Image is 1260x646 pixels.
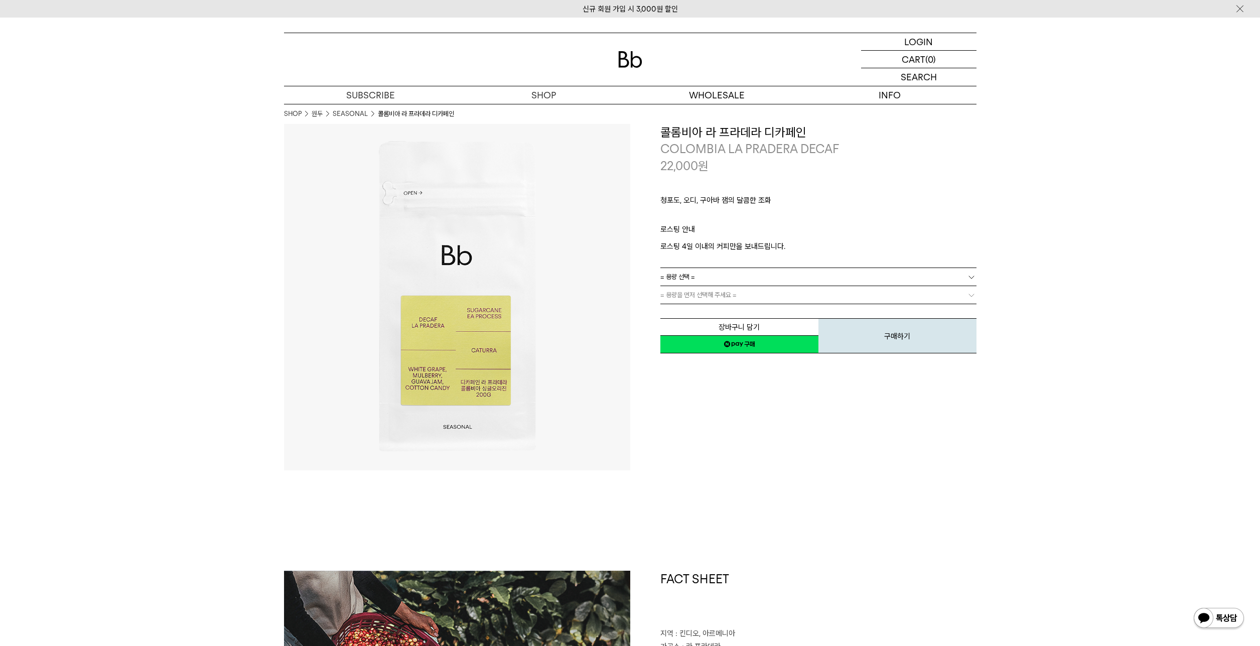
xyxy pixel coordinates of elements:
a: 신규 회원 가입 시 3,000원 할인 [583,5,678,14]
p: 로스팅 안내 [660,223,976,240]
h3: 콜롬비아 라 프라데라 디카페인 [660,124,976,141]
p: COLOMBIA LA PRADERA DECAF [660,141,976,158]
p: WHOLESALE [630,86,803,104]
button: 장바구니 담기 [660,318,818,336]
a: SHOP [284,109,302,119]
a: LOGIN [861,33,976,51]
a: CART (0) [861,51,976,68]
p: 청포도, 오디, 구아바 잼의 달콤한 조화 [660,194,976,211]
a: SEASONAL [333,109,368,119]
p: LOGIN [904,33,933,50]
p: INFO [803,86,976,104]
h1: FACT SHEET [660,571,976,628]
span: = 용량을 먼저 선택해 주세요 = [660,286,737,304]
span: 원 [698,159,709,173]
span: 지역 [660,629,673,638]
p: SEARCH [901,68,937,86]
span: : 킨디오, 아르메니아 [675,629,735,638]
a: SHOP [457,86,630,104]
img: 로고 [618,51,642,68]
li: 콜롬비아 라 프라데라 디카페인 [378,109,454,119]
p: 22,000 [660,158,709,175]
p: (0) [925,51,936,68]
a: 원두 [312,109,323,119]
img: 콜롬비아 라 프라데라 디카페인 [284,124,630,470]
button: 구매하기 [818,318,976,353]
a: SUBSCRIBE [284,86,457,104]
p: 로스팅 4일 이내의 커피만을 보내드립니다. [660,240,976,252]
img: 카카오톡 채널 1:1 채팅 버튼 [1193,607,1245,631]
p: CART [902,51,925,68]
a: 새창 [660,335,818,353]
p: ㅤ [660,211,976,223]
span: = 용량 선택 = [660,268,695,286]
